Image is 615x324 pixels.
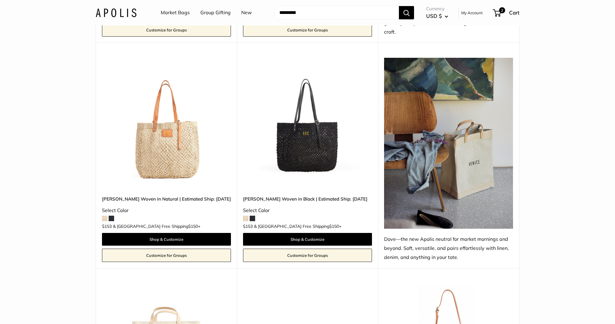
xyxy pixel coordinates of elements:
span: $153 [102,224,112,229]
input: Search... [275,6,399,19]
img: Dove—the new Apolis neutral for market mornings and beyond. Soft, versatile, and pairs effortless... [384,58,513,229]
a: Customize for Groups [102,249,231,262]
a: Shop & Customize [102,233,231,246]
span: Cart [509,9,519,16]
span: Currency [426,5,448,13]
span: $150 [329,224,339,229]
a: Group Gifting [200,8,231,17]
a: Mercado Woven in Black | Estimated Ship: Oct. 19thMercado Woven in Black | Estimated Ship: Oct. 19th [243,58,372,187]
img: Mercado Woven in Black | Estimated Ship: Oct. 19th [243,58,372,187]
span: $150 [188,224,198,229]
a: [PERSON_NAME] Woven in Black | Estimated Ship: [DATE] [243,195,372,202]
div: Dove—the new Apolis neutral for market mornings and beyond. Soft, versatile, and pairs effortless... [384,235,513,262]
a: Mercado Woven in Natural | Estimated Ship: Oct. 19thMercado Woven in Natural | Estimated Ship: Oc... [102,58,231,187]
img: Mercado Woven in Natural | Estimated Ship: Oct. 19th [102,58,231,187]
div: Select Color [243,206,372,215]
span: $153 [243,224,253,229]
a: Customize for Groups [243,23,372,37]
a: New [241,8,252,17]
img: Apolis [96,8,136,17]
span: 2 [499,7,505,13]
button: USD $ [426,11,448,21]
a: [PERSON_NAME] Woven in Natural | Estimated Ship: [DATE] [102,195,231,202]
div: Select Color [102,206,231,215]
span: & [GEOGRAPHIC_DATA] Free Shipping + [254,224,341,228]
a: My Account [461,9,483,16]
a: Customize for Groups [102,23,231,37]
button: Search [399,6,414,19]
a: 2 Cart [493,8,519,18]
span: & [GEOGRAPHIC_DATA] Free Shipping + [113,224,200,228]
a: Market Bags [161,8,190,17]
a: Customize for Groups [243,249,372,262]
a: Shop & Customize [243,233,372,246]
span: USD $ [426,13,442,19]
